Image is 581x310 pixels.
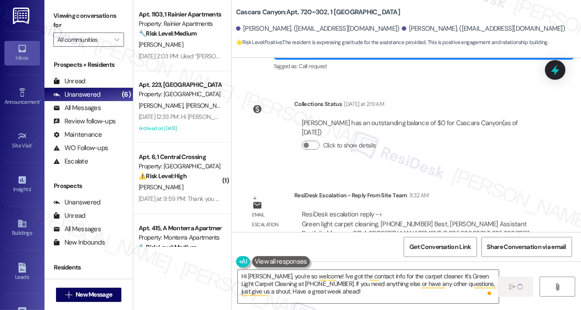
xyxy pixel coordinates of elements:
span: • [40,98,41,104]
span: [PERSON_NAME] [139,183,183,191]
div: (6) [120,88,133,102]
a: Leads [4,260,40,284]
div: Apt. 6, 1 Central Crossing [139,152,221,162]
div: [DATE] at 2:19 AM [342,99,384,109]
a: Buildings [4,216,40,240]
div: Residents [44,263,133,272]
div: Property: Monterra Apartments [139,233,221,242]
button: New Message [56,288,122,302]
span: • [32,141,33,147]
strong: 🌟 Risk Level: Positive [236,39,282,46]
b: Cascara Canyon: Apt. 720~302, 1 [GEOGRAPHIC_DATA] [236,8,400,17]
div: Collections Status [294,99,342,109]
span: Get Conversation Link [409,242,471,252]
span: [PERSON_NAME] [139,41,183,49]
div: [PERSON_NAME]. ([EMAIL_ADDRESS][DOMAIN_NAME]) [402,24,565,33]
div: Apt. 415, A Monterra Apartments [139,224,221,233]
div: All Messages [53,224,101,234]
div: Apt. 223, [GEOGRAPHIC_DATA] [139,80,221,90]
div: Property: Rainier Apartments [139,19,221,29]
div: Prospects [44,181,133,191]
input: All communities [57,33,110,47]
strong: ⚠️ Risk Level: High [139,172,187,180]
div: WO Follow-ups [53,143,108,153]
div: Email escalation reply [252,210,287,239]
i:  [114,36,119,43]
span: [PERSON_NAME] [139,102,186,110]
span: Call request [299,62,327,70]
div: Escalate [53,157,88,166]
div: Unread [53,77,85,86]
i:  [65,291,72,298]
img: ResiDesk Logo [13,8,31,24]
a: Inbox [4,41,40,65]
div: [PERSON_NAME] has an outstanding balance of $0 for Cascara Canyon (as of [DATE]) [302,118,538,138]
span: : The resident is expressing gratitude for the assistance provided. This is positive engagement a... [236,38,548,47]
a: Insights • [4,172,40,196]
div: 11:32 AM [407,191,429,200]
button: Get Conversation Link [404,237,477,257]
div: [PERSON_NAME]. ([EMAIL_ADDRESS][DOMAIN_NAME]) [236,24,400,33]
div: Unread [53,211,85,220]
button: Share Conversation via email [481,237,572,257]
div: Unanswered [53,198,100,207]
div: ResiDesk Escalation - Reply From Site Team [294,191,546,203]
textarea: To enrich screen reader interactions, please activate Accessibility in Grammarly extension settings [238,270,499,303]
label: Click to show details [323,141,376,150]
i:  [554,283,561,290]
div: All Messages [53,103,101,113]
span: [PERSON_NAME] [186,102,230,110]
strong: 🔧 Risk Level: Medium [139,29,196,37]
div: Archived on [DATE] [138,123,222,134]
div: Unanswered [53,90,100,99]
div: Apt. 1103, 1 Rainier Apartments [139,10,221,19]
strong: 🔧 Risk Level: Medium [139,243,196,251]
i:  [509,283,516,290]
div: Tagged as: [273,60,574,73]
span: Share Conversation via email [487,242,566,252]
span: • [31,185,32,191]
div: [DATE] 2:03 PM: Liked “[PERSON_NAME] (Rainier Apartments): You're very welcome! Please don't hesi... [139,52,557,60]
a: Site Visit • [4,129,40,153]
div: ResiDesk escalation reply -> Green light carpet cleaning, [PHONE_NUMBER] Best, [PERSON_NAME] Assi... [302,210,529,247]
div: Property: [GEOGRAPHIC_DATA] [139,162,221,171]
div: Maintenance [53,130,102,139]
div: Property: [GEOGRAPHIC_DATA] [139,90,221,99]
div: New Inbounds [53,238,105,247]
label: Viewing conversations for [53,9,124,33]
div: Prospects + Residents [44,60,133,69]
span: New Message [76,290,112,299]
div: Review follow-ups [53,117,116,126]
